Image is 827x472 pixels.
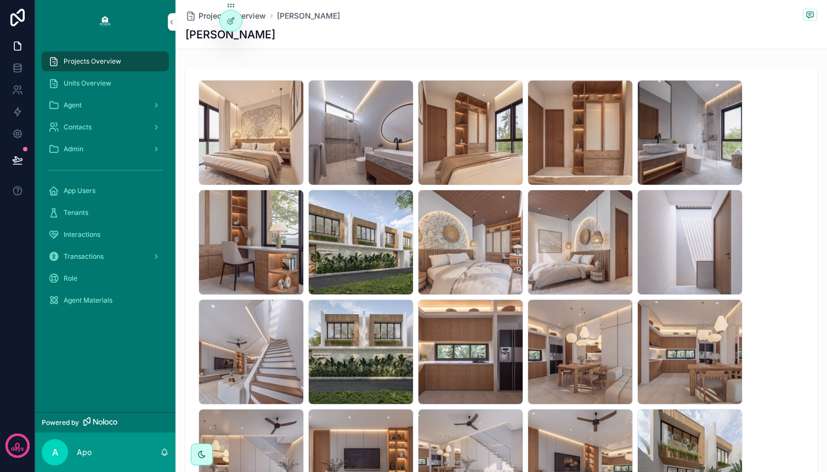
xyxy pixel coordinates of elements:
span: Role [64,274,77,283]
a: [PERSON_NAME] [277,10,340,21]
span: Agent Materials [64,296,112,305]
a: App Users [42,181,169,201]
p: days [11,445,24,453]
a: Role [42,269,169,288]
span: A [52,446,58,459]
span: Agent [64,101,82,110]
p: Apo [77,447,92,458]
span: Tenants [64,208,88,217]
div: scrollable content [35,44,175,325]
span: Powered by [42,418,79,427]
a: Contacts [42,117,169,137]
a: Agent [42,95,169,115]
span: Units Overview [64,79,111,88]
a: Projects Overview [185,10,266,21]
a: Tenants [42,203,169,223]
img: App logo [97,13,114,31]
h1: [PERSON_NAME] [185,27,275,42]
span: Transactions [64,252,104,261]
a: Projects Overview [42,52,169,71]
a: Powered by [35,412,175,433]
a: Agent Materials [42,291,169,310]
span: Projects Overview [64,57,121,66]
span: Contacts [64,123,92,132]
span: App Users [64,186,95,195]
a: Transactions [42,247,169,266]
span: Admin [64,145,83,153]
a: Units Overview [42,73,169,93]
span: Projects Overview [199,10,266,21]
p: 0 [15,440,20,451]
a: Interactions [42,225,169,244]
a: Admin [42,139,169,159]
span: Interactions [64,230,100,239]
